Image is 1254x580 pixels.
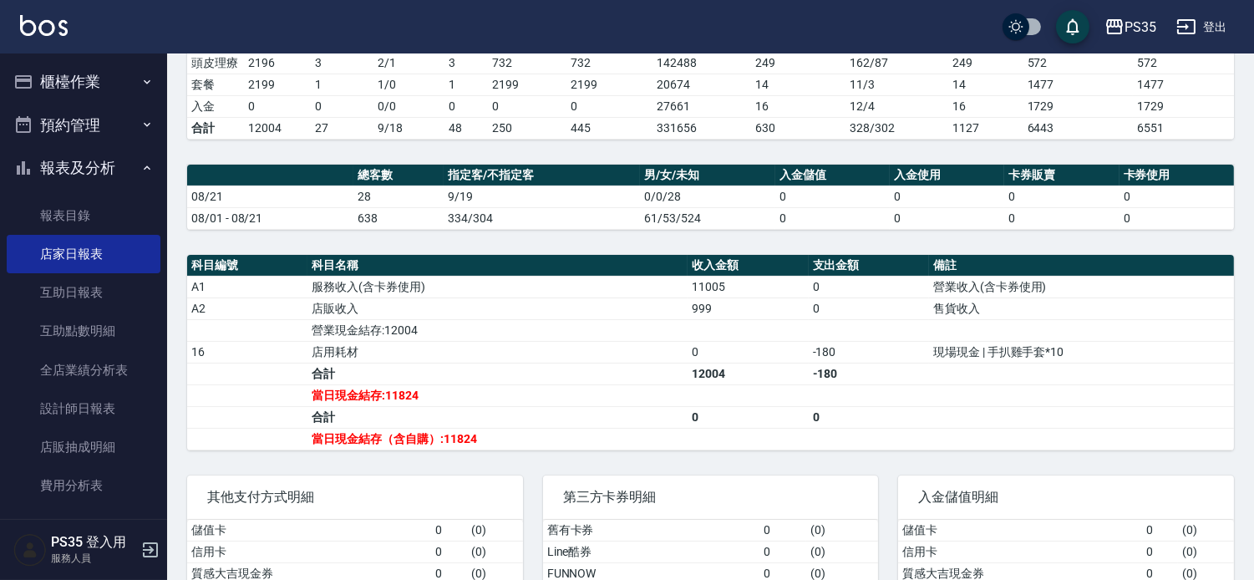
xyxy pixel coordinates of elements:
td: 1729 [1133,95,1251,117]
td: 0 [566,95,653,117]
td: 0 [1119,186,1234,207]
td: -180 [809,363,929,384]
button: 登出 [1170,12,1234,43]
td: 328/302 [845,117,948,139]
th: 支出金額 [809,255,929,277]
td: 0 [759,541,806,562]
td: 20674 [652,74,751,95]
td: 3 [311,52,374,74]
span: 其他支付方式明細 [207,489,503,506]
a: 店家日報表 [7,235,160,273]
img: Logo [20,15,68,36]
td: 合計 [307,363,688,384]
td: 16 [187,341,307,363]
a: 設計師日報表 [7,389,160,428]
td: 1 / 0 [373,74,444,95]
span: 入金儲值明細 [918,489,1214,506]
button: save [1056,10,1089,43]
a: 報表目錄 [7,196,160,235]
td: 572 [1133,52,1251,74]
td: 0 [244,95,311,117]
td: ( 0 ) [806,520,878,542]
button: PS35 [1098,10,1163,44]
td: 1477 [1023,74,1134,95]
td: 445 [566,117,653,139]
th: 總客數 [353,165,444,186]
td: 0 [431,541,467,562]
th: 科目名稱 [307,255,688,277]
th: 男/女/未知 [640,165,775,186]
span: 第三方卡券明細 [563,489,859,506]
td: 售貨收入 [929,298,1234,319]
td: 0 [775,186,890,207]
div: PS35 [1125,17,1156,38]
td: 249 [948,52,1023,74]
td: 11005 [688,276,808,298]
td: 信用卡 [898,541,1142,562]
td: 08/01 - 08/21 [187,207,353,229]
td: 儲值卡 [187,520,431,542]
td: 1 [311,74,374,95]
button: 預約管理 [7,104,160,147]
img: Person [13,533,47,567]
td: 14 [948,74,1023,95]
td: ( 0 ) [1178,541,1234,562]
td: 999 [688,298,808,319]
td: 11 / 3 [845,74,948,95]
a: 互助日報表 [7,273,160,312]
td: 162 / 87 [845,52,948,74]
p: 服務人員 [51,551,136,566]
td: 0 [809,298,929,319]
td: 3 [444,52,488,74]
td: 0 [809,406,929,428]
td: 0 [1004,186,1119,207]
td: 信用卡 [187,541,431,562]
td: 0 [890,207,1004,229]
td: 12 / 4 [845,95,948,117]
td: 0 [759,520,806,542]
a: 互助點數明細 [7,312,160,350]
td: 0 [1142,541,1178,562]
td: 28 [353,186,444,207]
td: 0 / 0 [373,95,444,117]
td: 572 [1023,52,1134,74]
td: 店販收入 [307,298,688,319]
a: 全店業績分析表 [7,351,160,389]
th: 入金使用 [890,165,1004,186]
td: 9/18 [373,117,444,139]
button: 客戶管理 [7,512,160,556]
th: 卡券販賣 [1004,165,1119,186]
td: 0 [1142,520,1178,542]
td: 0 [431,520,467,542]
td: 12004 [688,363,808,384]
td: 1729 [1023,95,1134,117]
td: 套餐 [187,74,244,95]
th: 卡券使用 [1119,165,1234,186]
td: 儲值卡 [898,520,1142,542]
table: a dense table [187,165,1234,230]
td: 0 [444,95,488,117]
td: 638 [353,207,444,229]
td: 08/21 [187,186,353,207]
td: 營業現金結存:12004 [307,319,688,341]
td: 334/304 [444,207,640,229]
td: 2199 [244,74,311,95]
td: 0 [809,276,929,298]
td: Line酷券 [543,541,760,562]
td: 331656 [652,117,751,139]
td: A2 [187,298,307,319]
th: 科目編號 [187,255,307,277]
td: 6551 [1133,117,1251,139]
td: 249 [751,52,846,74]
a: 店販抽成明細 [7,428,160,466]
td: 0 [890,186,1004,207]
td: 現場現金 | 手扒雞手套*10 [929,341,1234,363]
td: -180 [809,341,929,363]
td: 6443 [1023,117,1134,139]
td: 16 [751,95,846,117]
td: 合計 [307,406,688,428]
td: 服務收入(含卡券使用) [307,276,688,298]
td: 732 [488,52,566,74]
td: 27661 [652,95,751,117]
td: 1 [444,74,488,95]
